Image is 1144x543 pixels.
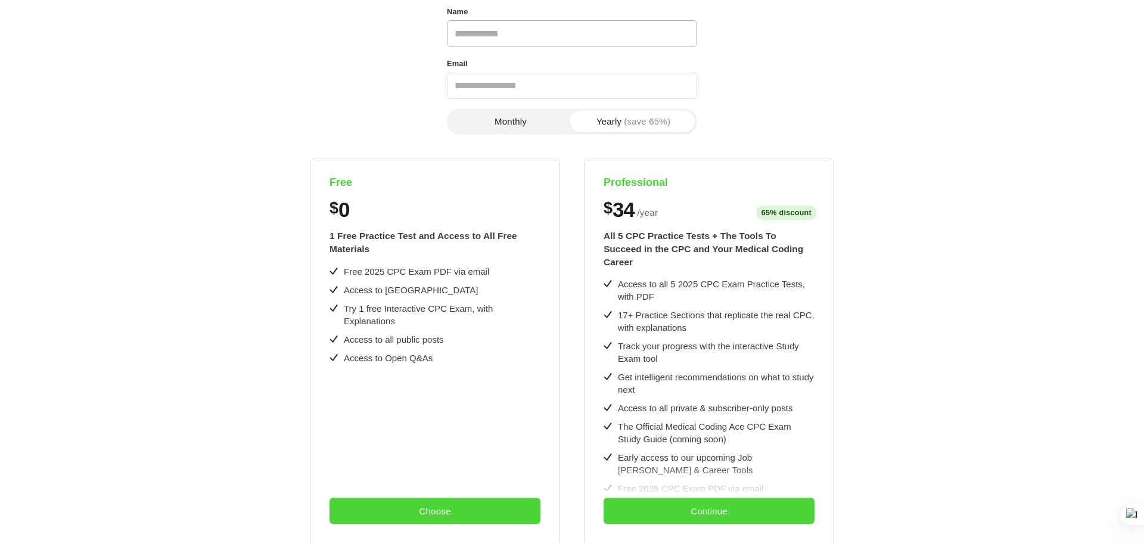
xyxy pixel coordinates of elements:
[447,20,697,46] input: Name
[637,206,658,220] span: / year
[572,111,695,132] button: Yearly(save 65%)
[604,199,613,218] span: $
[447,4,468,20] label: Name
[338,199,349,220] span: 0
[329,229,540,255] div: 1 Free Practice Test and Access to All Free Materials
[329,176,540,190] h4: Free
[344,265,489,278] div: Free 2025 CPC Exam PDF via email
[756,206,817,221] span: 65% discount
[447,73,697,99] input: Email
[618,309,815,334] div: 17+ Practice Sections that replicate the real CPC, with explanations
[447,56,468,72] label: Email
[618,371,815,396] div: Get intelligent recommendations on what to study next
[604,176,815,190] h4: Professional
[618,278,815,303] div: Access to all 5 2025 CPC Exam Practice Tests, with PDF
[344,302,540,327] div: Try 1 free Interactive CPC Exam, with Explanations
[344,352,433,364] div: Access to Open Q&As
[618,340,815,365] div: Track your progress with the interactive Study Exam tool
[618,402,792,414] div: Access to all private & subscriber-only posts
[618,451,815,476] div: Early access to our upcoming Job [PERSON_NAME] & Career Tools
[624,117,670,126] span: (save 65%)
[329,498,540,524] button: Choose
[344,333,444,346] div: Access to all public posts
[449,111,572,132] button: Monthly
[604,498,815,524] button: Continue
[344,284,478,296] div: Access to [GEOGRAPHIC_DATA]
[618,420,815,445] div: The Official Medical Coding Ace CPC Exam Study Guide (coming soon)
[604,229,815,268] div: All 5 CPC Practice Tests + The Tools To Succeed in the CPC and Your Medical Coding Career
[329,199,338,218] span: $
[613,199,634,220] span: 34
